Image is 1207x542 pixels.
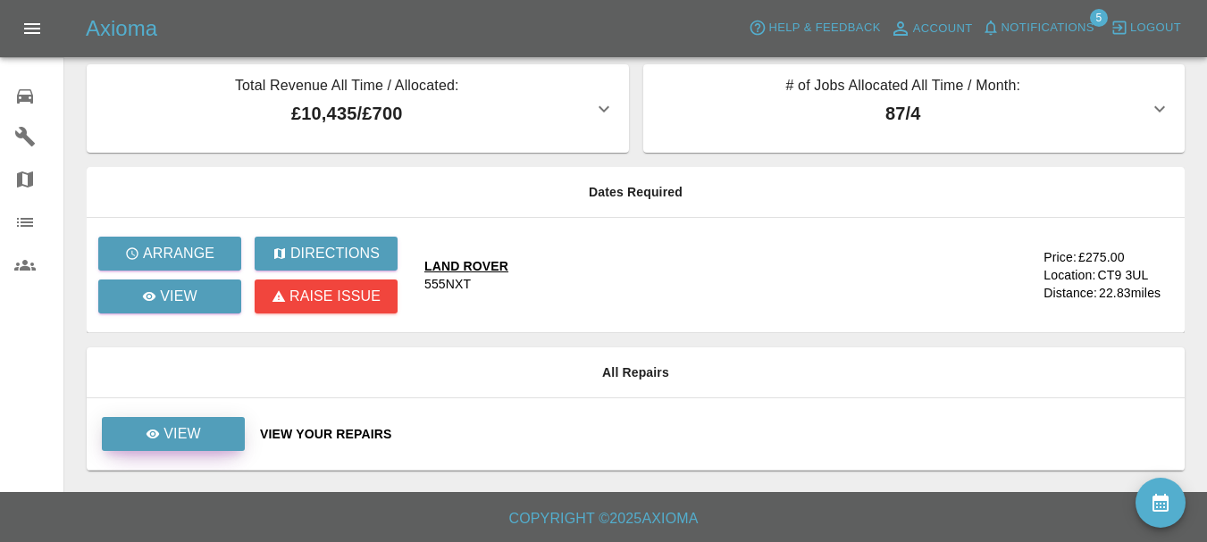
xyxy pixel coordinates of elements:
button: Total Revenue All Time / Allocated:£10,435/£700 [87,64,629,153]
p: Arrange [143,243,214,264]
div: Price: [1044,248,1077,266]
div: Location: [1044,266,1095,284]
div: Distance: [1044,284,1097,302]
a: View [102,417,245,451]
button: Arrange [98,237,241,271]
button: availability [1136,478,1186,528]
div: LAND ROVER [424,257,508,275]
p: Raise issue [289,286,381,307]
button: Help & Feedback [744,14,884,42]
div: £275.00 [1078,248,1125,266]
a: LAND ROVER555NXT [424,257,1029,293]
a: Account [885,14,977,43]
p: Directions [290,243,380,264]
span: 5 [1090,9,1108,27]
button: Directions [255,237,398,271]
button: # of Jobs Allocated All Time / Month:87/4 [643,64,1186,153]
h5: Axioma [86,14,157,43]
h6: Copyright © 2025 Axioma [14,506,1193,531]
button: Open drawer [11,7,54,50]
a: Price:£275.00Location:CT9 3ULDistance:22.83miles [1044,248,1170,302]
button: Logout [1106,14,1186,42]
div: CT9 3UL [1097,266,1148,284]
th: Dates Required [87,167,1185,218]
p: £10,435 / £700 [101,100,593,127]
p: Total Revenue All Time / Allocated: [101,75,593,100]
button: Notifications [977,14,1099,42]
p: 87 / 4 [658,100,1150,127]
a: View [98,279,241,313]
div: 555NXT [424,275,471,293]
p: View [163,423,201,445]
span: Help & Feedback [768,18,880,38]
span: Account [913,19,973,39]
a: View [101,426,246,440]
th: All Repairs [87,347,1185,398]
span: Notifications [1002,18,1094,38]
span: Logout [1130,18,1181,38]
a: View Your Repairs [260,425,1170,443]
div: 22.83 miles [1099,284,1170,302]
p: # of Jobs Allocated All Time / Month: [658,75,1150,100]
button: Raise issue [255,279,398,313]
p: View [160,286,197,307]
